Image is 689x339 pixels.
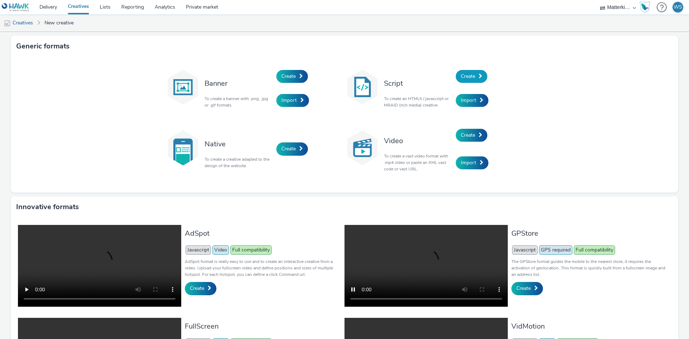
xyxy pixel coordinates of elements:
a: Import [456,156,488,169]
span: Create [281,145,296,152]
h3: Video [384,136,452,146]
span: Create [461,132,475,138]
a: Create [185,282,216,295]
img: video.svg [344,130,380,166]
h3: Innovative formats [16,202,79,212]
span: Create [516,285,531,292]
img: undefined Logo [2,3,29,12]
div: WS [674,2,682,13]
a: Create [276,142,308,155]
span: Create [461,73,475,80]
a: Create [456,129,487,142]
p: To create a vast video format with .mp4 video or paste an XML vast code or vast URL. [384,153,452,172]
span: Create [281,73,296,80]
span: Import [461,97,476,104]
span: Create [190,285,204,292]
h3: Generic formats [16,41,70,52]
span: Import [281,97,297,104]
span: Full compatibility [574,245,615,255]
p: AdSpot format is really easy to use and to create an interactive creative from a video. Upload yo... [185,258,341,278]
a: New creative [41,14,77,32]
p: To create a creative adapted to the design of the website. [205,156,273,169]
span: GPS required [539,245,572,255]
span: Import [461,159,476,166]
a: Hawk Academy [639,1,653,13]
span: Full compatibility [230,245,272,255]
img: mobile [4,20,11,27]
a: Create [511,282,543,295]
h3: FullScreen [185,321,341,331]
a: Import [276,94,309,107]
img: banner.svg [165,69,201,105]
h3: Script [384,79,452,88]
h3: VidMotion [511,321,667,331]
h3: GPStore [511,229,667,238]
h3: AdSpot [185,229,341,238]
a: Create [456,70,487,83]
span: Javascript [186,245,211,255]
p: To create an HTML5 / javascript or MRAID (rich media) creative. [384,95,452,108]
h3: Native [205,139,273,149]
a: Import [456,94,488,107]
img: Hawk Academy [639,1,650,13]
span: Javascript [512,245,538,255]
img: code.svg [344,69,380,105]
h3: Banner [205,79,273,88]
a: Create [276,70,308,83]
p: To create a banner with .png, .jpg or .gif formats. [205,95,273,108]
span: Video [212,245,229,255]
img: native.svg [165,130,201,166]
p: The GPStore format guides the mobile to the nearest store, it requires the activation of geolocat... [511,258,667,278]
